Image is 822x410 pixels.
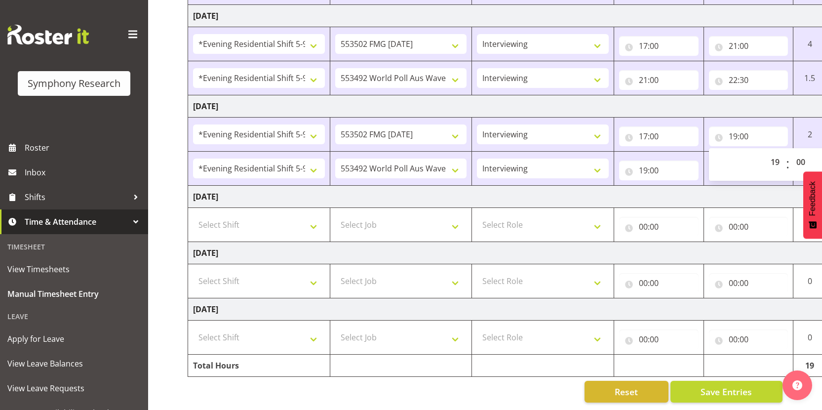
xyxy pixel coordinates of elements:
input: Click to select... [619,329,699,349]
a: View Leave Balances [2,351,146,376]
a: View Leave Requests [2,376,146,401]
button: Reset [585,381,668,403]
span: View Timesheets [7,262,141,277]
input: Click to select... [709,217,788,237]
input: Click to select... [709,273,788,293]
button: Feedback - Show survey [803,171,822,239]
span: Reset [615,385,638,398]
input: Click to select... [619,217,699,237]
input: Click to select... [619,126,699,146]
img: Rosterit website logo [7,25,89,44]
span: Time & Attendance [25,214,128,229]
a: Apply for Leave [2,327,146,351]
img: help-xxl-2.png [792,380,802,390]
span: Feedback [808,181,817,216]
div: Symphony Research [28,76,120,91]
button: Save Entries [670,381,783,403]
input: Click to select... [619,36,699,56]
span: View Leave Balances [7,356,141,371]
input: Click to select... [619,70,699,90]
span: Roster [25,140,143,155]
input: Click to select... [709,329,788,349]
div: Timesheet [2,237,146,257]
span: Inbox [25,165,143,180]
input: Click to select... [709,70,788,90]
input: Click to select... [619,273,699,293]
a: View Timesheets [2,257,146,282]
span: Manual Timesheet Entry [7,287,141,301]
input: Click to select... [619,161,699,180]
span: View Leave Requests [7,381,141,396]
a: Manual Timesheet Entry [2,282,146,306]
span: Save Entries [701,385,752,398]
div: Leave [2,306,146,327]
span: : [786,152,789,177]
span: Shifts [25,190,128,205]
input: Click to select... [709,126,788,146]
td: Total Hours [188,355,330,377]
span: Apply for Leave [7,331,141,346]
input: Click to select... [709,36,788,56]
